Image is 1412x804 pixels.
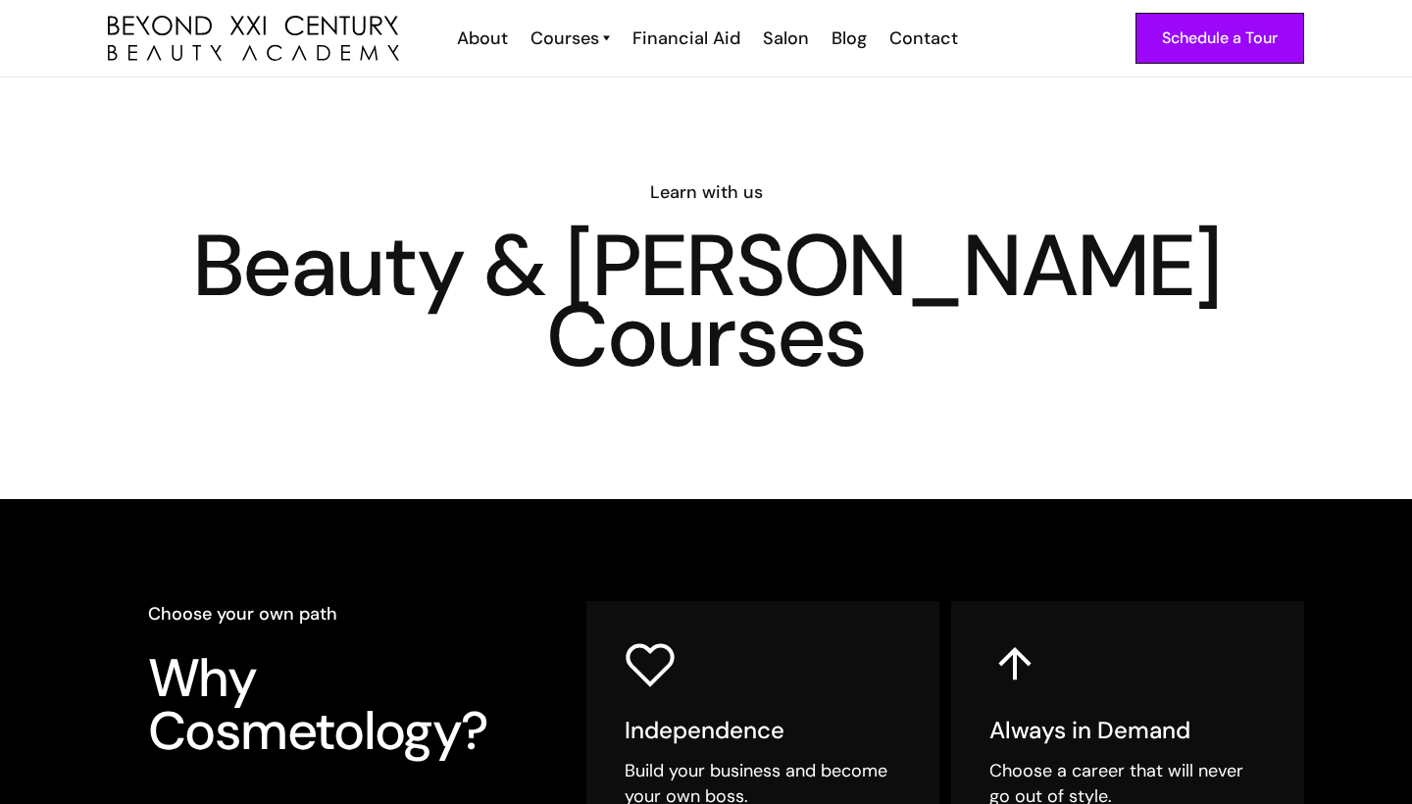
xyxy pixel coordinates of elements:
[889,25,958,51] div: Contact
[1162,25,1278,51] div: Schedule a Tour
[632,25,740,51] div: Financial Aid
[148,652,530,758] h3: Why Cosmetology?
[877,25,968,51] a: Contact
[148,601,530,627] h6: Choose your own path
[989,716,1266,745] h5: Always in Demand
[620,25,750,51] a: Financial Aid
[108,16,399,62] a: home
[832,25,867,51] div: Blog
[625,716,901,745] h5: Independence
[530,25,610,51] a: Courses
[444,25,518,51] a: About
[1135,13,1304,64] a: Schedule a Tour
[108,179,1304,205] h6: Learn with us
[108,16,399,62] img: beyond 21st century beauty academy logo
[108,230,1304,372] h1: Beauty & [PERSON_NAME] Courses
[530,25,599,51] div: Courses
[989,639,1040,690] img: up arrow
[763,25,809,51] div: Salon
[625,639,676,690] img: heart icon
[750,25,819,51] a: Salon
[819,25,877,51] a: Blog
[457,25,508,51] div: About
